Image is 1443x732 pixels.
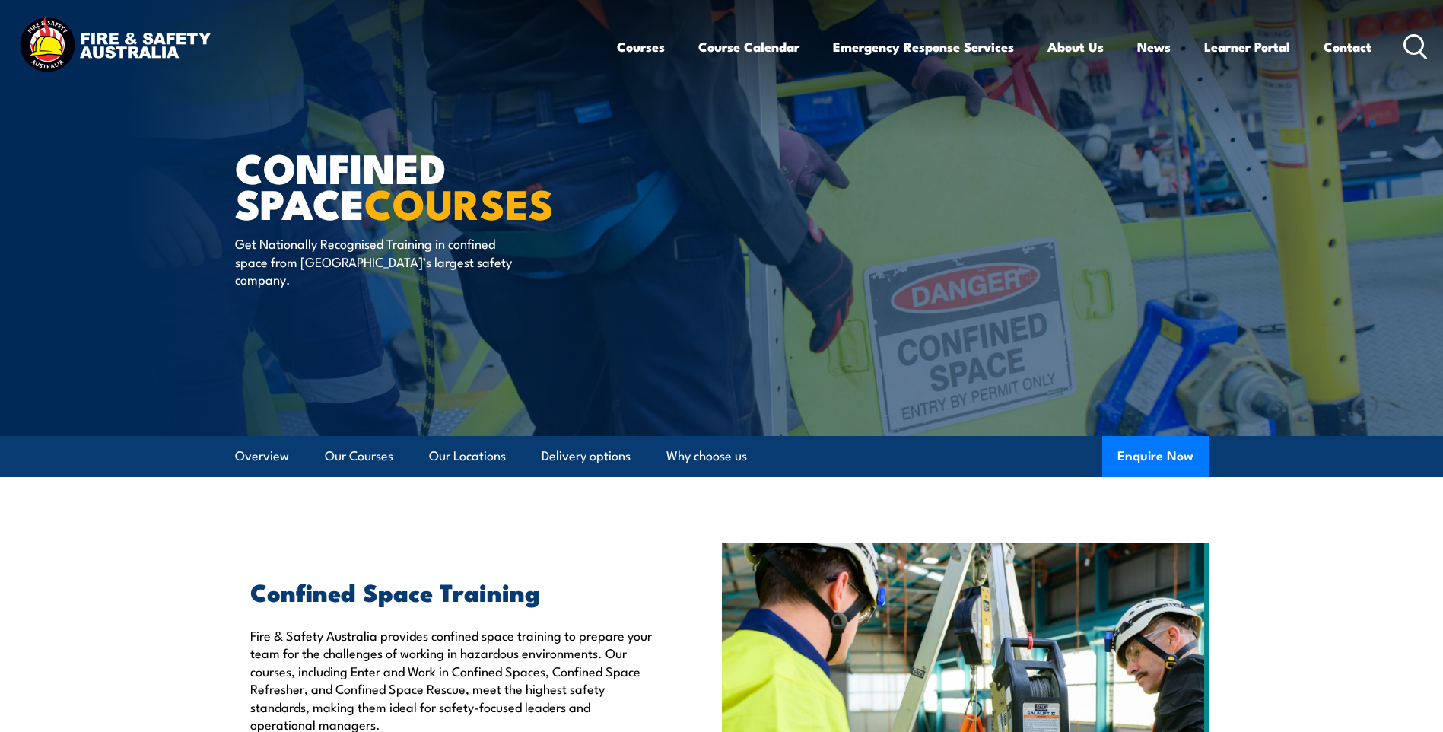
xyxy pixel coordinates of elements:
h2: Confined Space Training [250,581,652,602]
a: Course Calendar [698,27,799,67]
a: Our Courses [325,436,393,476]
a: News [1137,27,1171,67]
a: Courses [617,27,665,67]
p: Get Nationally Recognised Training in confined space from [GEOGRAPHIC_DATA]’s largest safety comp... [235,234,513,288]
a: Delivery options [542,436,631,476]
a: Contact [1324,27,1371,67]
a: Our Locations [429,436,506,476]
a: Overview [235,436,289,476]
strong: COURSES [364,170,554,234]
h1: Confined Space [235,149,611,220]
a: Why choose us [666,436,747,476]
a: About Us [1047,27,1104,67]
a: Learner Portal [1204,27,1290,67]
a: Emergency Response Services [833,27,1014,67]
button: Enquire Now [1102,436,1209,477]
